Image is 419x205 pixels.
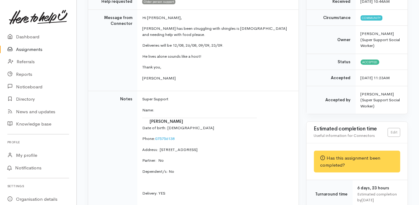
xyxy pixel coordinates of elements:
p: Date of birth: [DEMOGRAPHIC_DATA] [142,125,291,131]
span: [PERSON_NAME] [150,119,183,124]
p: Partner: No [142,157,291,164]
h6: Settings [7,182,69,190]
a: Edit [388,128,400,137]
span: 6 days, 23 hours [358,185,390,191]
div: Estimated completion by [358,191,400,203]
a: 075756138 [155,136,174,141]
p: Thank you, [142,64,291,70]
h3: Estimated completion time [314,126,388,132]
td: Message from Connector [88,10,137,91]
p: [PERSON_NAME] [142,75,291,81]
div: Has this assignment been completed? [314,151,400,172]
span: Useful information for Connectors [314,133,375,138]
td: Circumstance [307,10,356,26]
td: Status [307,54,356,70]
p: [PERSON_NAME] has been struggling with shingles is [DEMOGRAPHIC_DATA] and needing help with food ... [142,25,291,37]
time: [DATE] [362,197,374,203]
p: Super Support [142,96,291,102]
p: Deliveries will be 12/08, 26/08, 09/09, 23/09. [142,42,291,48]
p: He lives alone sounds like a hoot! [142,53,291,60]
p: Phone: [142,136,291,142]
p: Address: [STREET_ADDRESS] [142,147,291,153]
td: [PERSON_NAME] (Super Support Social Worker) [356,86,408,114]
span: [PERSON_NAME] (Super Support Social Worker) [361,31,400,48]
p: Name: [142,107,291,113]
p: Delivery: YES [142,190,291,196]
td: Owner [307,26,356,54]
td: Accepted [307,70,356,86]
p: Dependent/s: No [142,168,291,175]
span: Accepted [361,60,379,64]
p: Hi [PERSON_NAME], [142,15,291,21]
span: Community [361,15,382,20]
td: Accepted by [307,86,356,114]
time: [DATE] 11:23AM [361,75,390,80]
h6: Profile [7,138,69,146]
